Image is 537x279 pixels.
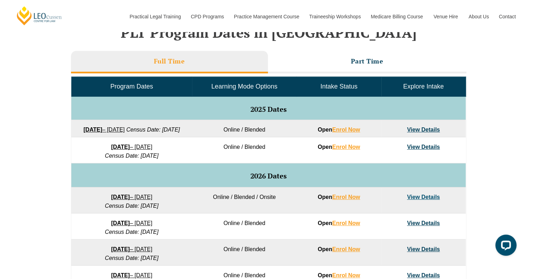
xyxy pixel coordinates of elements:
[111,246,130,252] strong: [DATE]
[111,220,153,226] a: [DATE]– [DATE]
[318,220,360,226] strong: Open
[126,127,180,133] em: Census Date: [DATE]
[105,153,159,159] em: Census Date: [DATE]
[318,194,360,200] strong: Open
[332,272,360,278] a: Enrol Now
[192,239,297,266] td: Online / Blended
[463,1,494,32] a: About Us
[318,127,360,133] strong: Open
[407,246,440,252] a: View Details
[110,83,153,90] span: Program Dates
[111,220,130,226] strong: [DATE]
[105,255,159,261] em: Census Date: [DATE]
[407,127,440,133] a: View Details
[428,1,463,32] a: Venue Hire
[407,220,440,226] a: View Details
[124,1,186,32] a: Practical Legal Training
[111,144,130,150] strong: [DATE]
[111,246,153,252] a: [DATE]– [DATE]
[332,127,360,133] a: Enrol Now
[16,6,63,26] a: [PERSON_NAME] Centre for Law
[494,1,521,32] a: Contact
[154,57,185,65] h3: Full Time
[67,25,470,40] h2: PLT Program Dates in [GEOGRAPHIC_DATA]
[407,194,440,200] a: View Details
[320,83,357,90] span: Intake Status
[332,220,360,226] a: Enrol Now
[192,213,297,239] td: Online / Blended
[192,120,297,137] td: Online / Blended
[111,272,153,278] a: [DATE]– [DATE]
[229,1,304,32] a: Practice Management Course
[250,104,287,114] span: 2025 Dates
[111,194,153,200] a: [DATE]– [DATE]
[111,144,153,150] a: [DATE]– [DATE]
[407,272,440,278] a: View Details
[332,194,360,200] a: Enrol Now
[332,246,360,252] a: Enrol Now
[351,57,383,65] h3: Part Time
[403,83,444,90] span: Explore Intake
[318,144,360,150] strong: Open
[250,171,287,181] span: 2026 Dates
[304,1,365,32] a: Traineeship Workshops
[365,1,428,32] a: Medicare Billing Course
[185,1,228,32] a: CPD Programs
[105,229,159,235] em: Census Date: [DATE]
[407,144,440,150] a: View Details
[105,203,159,209] em: Census Date: [DATE]
[192,137,297,163] td: Online / Blended
[192,187,297,213] td: Online / Blended / Onsite
[111,272,130,278] strong: [DATE]
[83,127,102,133] strong: [DATE]
[211,83,278,90] span: Learning Mode Options
[83,127,125,133] a: [DATE]– [DATE]
[332,144,360,150] a: Enrol Now
[318,246,360,252] strong: Open
[318,272,360,278] strong: Open
[111,194,130,200] strong: [DATE]
[490,232,519,261] iframe: LiveChat chat widget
